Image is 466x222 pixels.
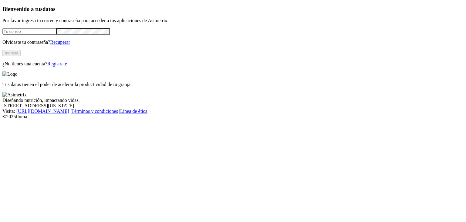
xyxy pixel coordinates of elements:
[2,6,464,12] h3: Bienvenido a tus
[42,6,56,12] span: datos
[2,103,464,109] div: [STREET_ADDRESS][US_STATE].
[2,109,464,114] div: Visita : | |
[2,114,464,120] div: © 2025 Iluma
[2,98,464,103] div: Diseñando nutrición, impactando vidas.
[120,109,147,114] a: Línea de ética
[50,40,70,45] a: Recuperar
[2,18,464,23] p: Por favor ingresa tu correo y contraseña para acceder a tus aplicaciones de Asimetrix:
[2,40,464,45] p: Olvidaste tu contraseña?
[2,50,21,56] button: Ingresa
[71,109,118,114] a: Términos y condiciones
[2,92,27,98] img: Asimetrix
[47,61,67,66] a: Regístrate
[2,71,18,77] img: Logo
[2,61,464,67] p: ¿No tienes una cuenta?
[16,109,69,114] a: [URL][DOMAIN_NAME]
[2,82,464,87] p: Tus datos tienen el poder de acelerar la productividad de tu granja.
[2,28,56,35] input: Tu correo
